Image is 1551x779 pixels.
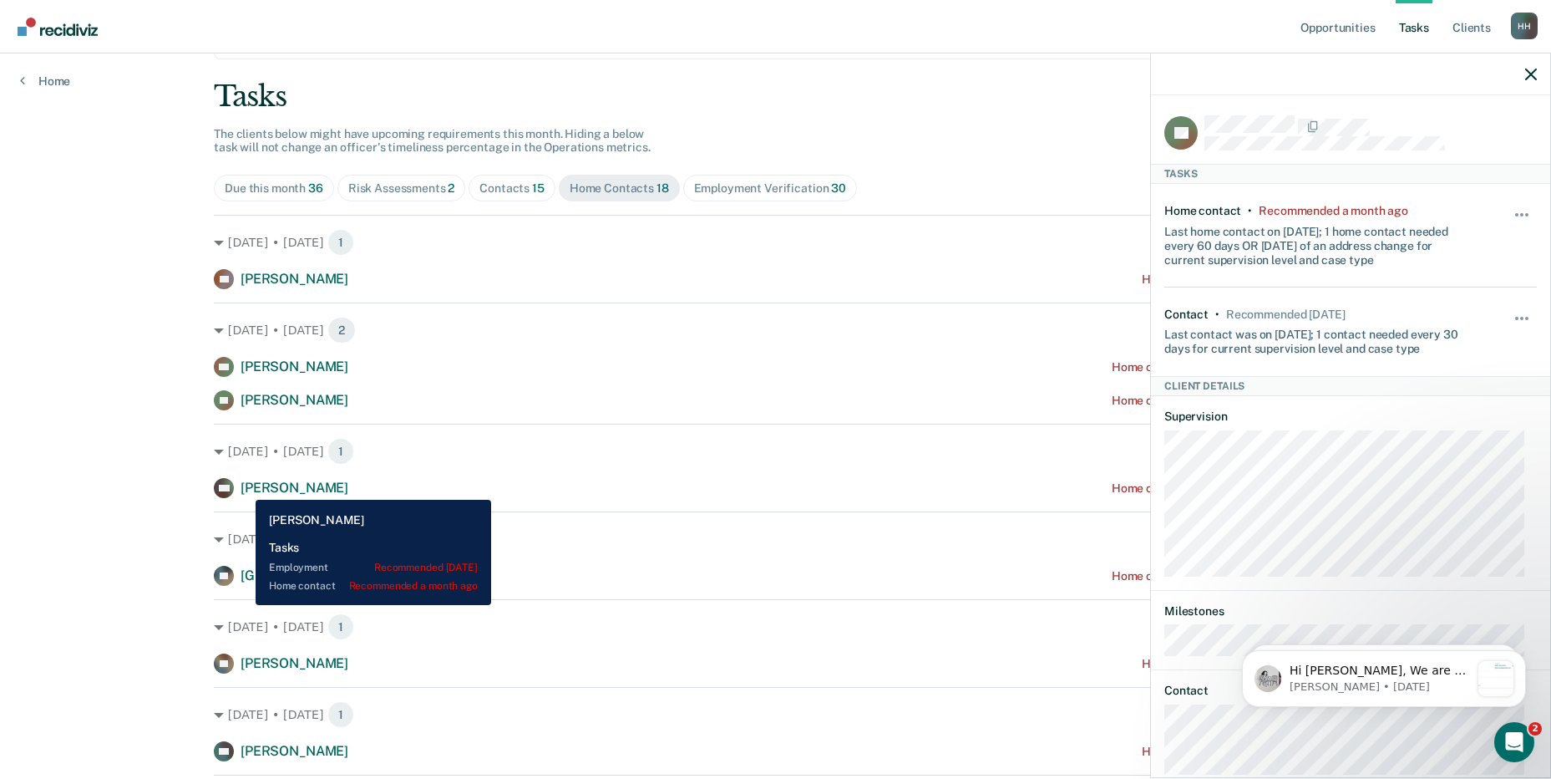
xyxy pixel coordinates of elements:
div: Contacts [479,181,545,196]
span: Hi [PERSON_NAME], We are so excited to announce a brand new feature: AI case note search! 📣 Findi... [73,47,253,476]
div: Employment Verification [694,181,846,196]
dt: Contact [1164,684,1537,698]
div: Home contact recommended [DATE] [1142,745,1337,759]
span: [PERSON_NAME] [241,271,348,287]
span: 2 [448,181,454,195]
div: Due this month [225,181,323,196]
span: 1 [327,614,354,640]
div: [DATE] • [DATE] [214,229,1337,256]
span: 30 [831,181,846,195]
div: Home contact recommended a month ago [1112,394,1337,408]
span: 15 [532,181,545,195]
span: [PERSON_NAME] [241,655,348,671]
iframe: Intercom notifications message [1217,617,1551,734]
div: Home contact recommended [DATE] [1142,272,1337,287]
div: Home contact [1164,204,1241,218]
div: Home Contacts [570,181,669,196]
div: [DATE] • [DATE] [214,438,1337,465]
dt: Milestones [1164,604,1537,619]
div: Home contact recommended a month ago [1112,481,1337,496]
div: Recommended a month ago [1259,204,1408,218]
span: 1 [327,526,354,552]
div: H H [1511,13,1538,39]
div: [DATE] • [DATE] [214,614,1337,640]
span: 2 [1528,722,1542,736]
span: The clients below might have upcoming requirements this month. Hiding a below task will not chang... [214,127,651,155]
div: • [1248,204,1252,218]
div: Risk Assessments [348,181,455,196]
div: Tasks [214,79,1337,114]
div: Last home contact on [DATE]; 1 home contact needed every 60 days OR [DATE] of an address change f... [1164,218,1475,267]
a: Home [20,74,70,89]
span: 1 [327,229,354,256]
div: Home contact recommended a month ago [1112,360,1337,374]
dt: Supervision [1164,410,1537,424]
div: [DATE] • [DATE] [214,317,1337,344]
span: 18 [656,181,669,195]
span: [PERSON_NAME] [241,359,348,374]
div: Recommended in 14 days [1226,308,1345,322]
div: Contact [1164,308,1209,322]
span: 1 [327,701,354,728]
div: Home contact recommended [DATE] [1142,657,1337,671]
span: [GEOGRAPHIC_DATA] [241,568,376,583]
span: [PERSON_NAME] [241,480,348,496]
span: [PERSON_NAME] [241,743,348,759]
img: Recidiviz [18,18,98,36]
p: Message from Kim, sent 1w ago [73,63,253,78]
div: Tasks [1151,164,1550,184]
span: 2 [327,317,356,344]
div: Last contact was on [DATE]; 1 contact needed every 30 days for current supervision level and case... [1164,321,1475,356]
button: Profile dropdown button [1511,13,1538,39]
iframe: Intercom live chat [1494,722,1534,762]
span: 36 [308,181,323,195]
div: • [1215,308,1219,322]
div: [DATE] • [DATE] [214,526,1337,552]
div: Home contact recommended a month ago [1112,569,1337,583]
span: [PERSON_NAME] [241,392,348,408]
div: [DATE] • [DATE] [214,701,1337,728]
span: 1 [327,438,354,465]
div: Client Details [1151,376,1550,396]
